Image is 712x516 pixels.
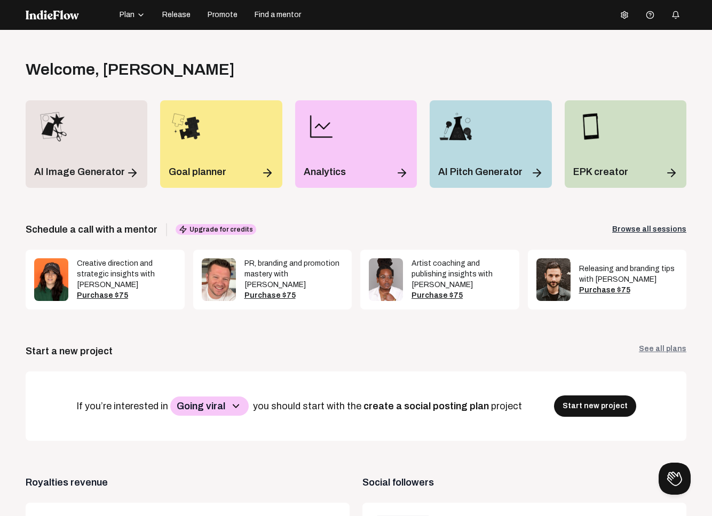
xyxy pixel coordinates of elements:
[169,164,226,179] p: Goal planner
[579,285,678,296] div: Purchase $75
[170,396,249,416] button: Going viral
[26,475,350,490] span: Royalties revenue
[76,401,170,411] span: If you’re interested in
[169,109,204,144] img: goal_planner_icon.png
[208,10,238,20] span: Promote
[573,164,628,179] p: EPK creator
[304,109,339,144] img: line-chart.png
[26,60,235,79] div: Welcome
[77,290,176,301] div: Purchase $75
[244,258,344,290] div: PR, branding and promotion mastery with [PERSON_NAME]
[304,164,346,179] p: Analytics
[573,109,608,144] img: epk_icon.png
[120,10,135,20] span: Plan
[201,6,244,23] button: Promote
[244,290,344,301] div: Purchase $75
[34,109,69,144] img: merch_designer_icon.png
[639,344,686,359] a: See all plans
[34,164,125,179] p: AI Image Generator
[438,164,523,179] p: AI Pitch Generator
[176,224,256,235] span: Upgrade for credits
[253,401,363,411] span: you should start with the
[26,222,157,237] span: Schedule a call with a mentor
[156,6,197,23] button: Release
[412,258,511,290] div: Artist coaching and publishing insights with [PERSON_NAME]
[95,61,235,78] span: , [PERSON_NAME]
[363,401,491,411] span: create a social posting plan
[612,224,686,235] a: Browse all sessions
[438,109,473,144] img: pitch_wizard_icon.png
[579,264,678,285] div: Releasing and branding tips with [PERSON_NAME]
[248,6,307,23] button: Find a mentor
[362,475,686,490] span: Social followers
[554,395,636,417] button: Start new project
[412,290,511,301] div: Purchase $75
[26,10,79,20] img: indieflow-logo-white.svg
[113,6,152,23] button: Plan
[162,10,191,20] span: Release
[26,344,113,359] div: Start a new project
[491,401,524,411] span: project
[77,258,176,290] div: Creative direction and strategic insights with [PERSON_NAME]
[255,10,301,20] span: Find a mentor
[659,463,691,495] iframe: Toggle Customer Support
